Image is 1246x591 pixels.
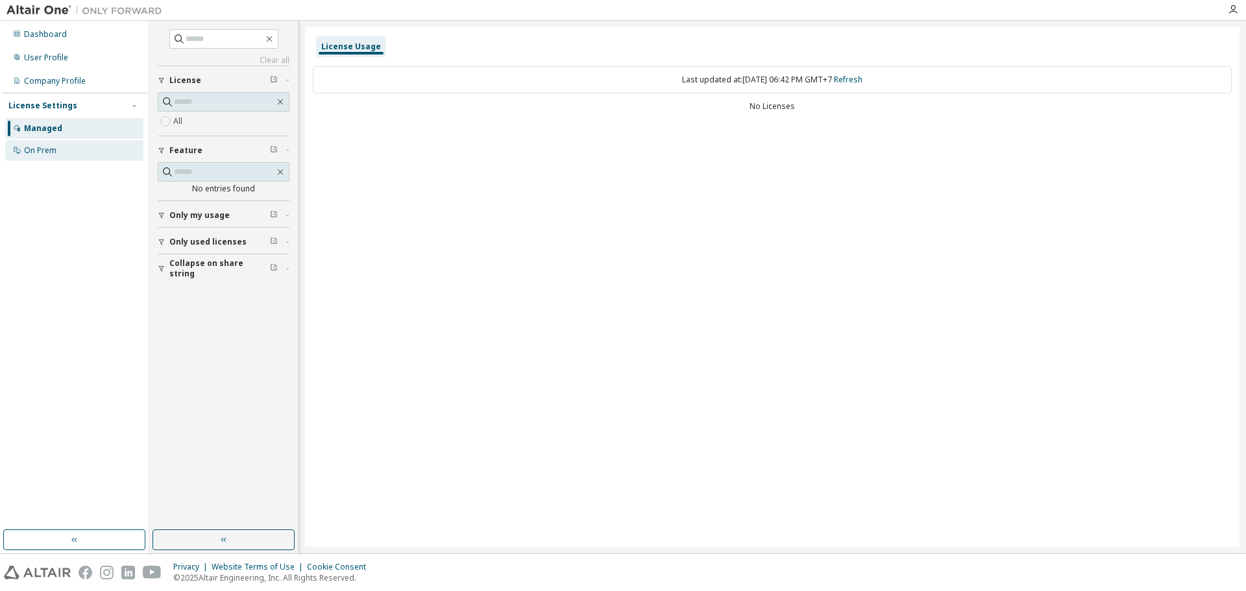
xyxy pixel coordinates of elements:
[270,75,278,86] span: Clear filter
[270,210,278,221] span: Clear filter
[79,566,92,579] img: facebook.svg
[169,258,270,279] span: Collapse on share string
[158,136,289,165] button: Feature
[24,145,56,156] div: On Prem
[169,75,201,86] span: License
[121,566,135,579] img: linkedin.svg
[270,237,278,247] span: Clear filter
[307,562,374,572] div: Cookie Consent
[158,55,289,66] a: Clear all
[100,566,114,579] img: instagram.svg
[158,228,289,256] button: Only used licenses
[24,53,68,63] div: User Profile
[6,4,169,17] img: Altair One
[313,101,1232,112] div: No Licenses
[143,566,162,579] img: youtube.svg
[173,562,212,572] div: Privacy
[158,184,289,194] div: No entries found
[24,76,86,86] div: Company Profile
[158,254,289,283] button: Collapse on share string
[321,42,381,52] div: License Usage
[169,210,230,221] span: Only my usage
[24,29,67,40] div: Dashboard
[4,566,71,579] img: altair_logo.svg
[173,114,185,129] label: All
[158,66,289,95] button: License
[8,101,77,111] div: License Settings
[24,123,62,134] div: Managed
[169,237,247,247] span: Only used licenses
[169,145,202,156] span: Feature
[270,145,278,156] span: Clear filter
[173,572,374,583] p: © 2025 Altair Engineering, Inc. All Rights Reserved.
[158,201,289,230] button: Only my usage
[270,263,278,274] span: Clear filter
[313,66,1232,93] div: Last updated at: [DATE] 06:42 PM GMT+7
[212,562,307,572] div: Website Terms of Use
[834,74,862,85] a: Refresh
